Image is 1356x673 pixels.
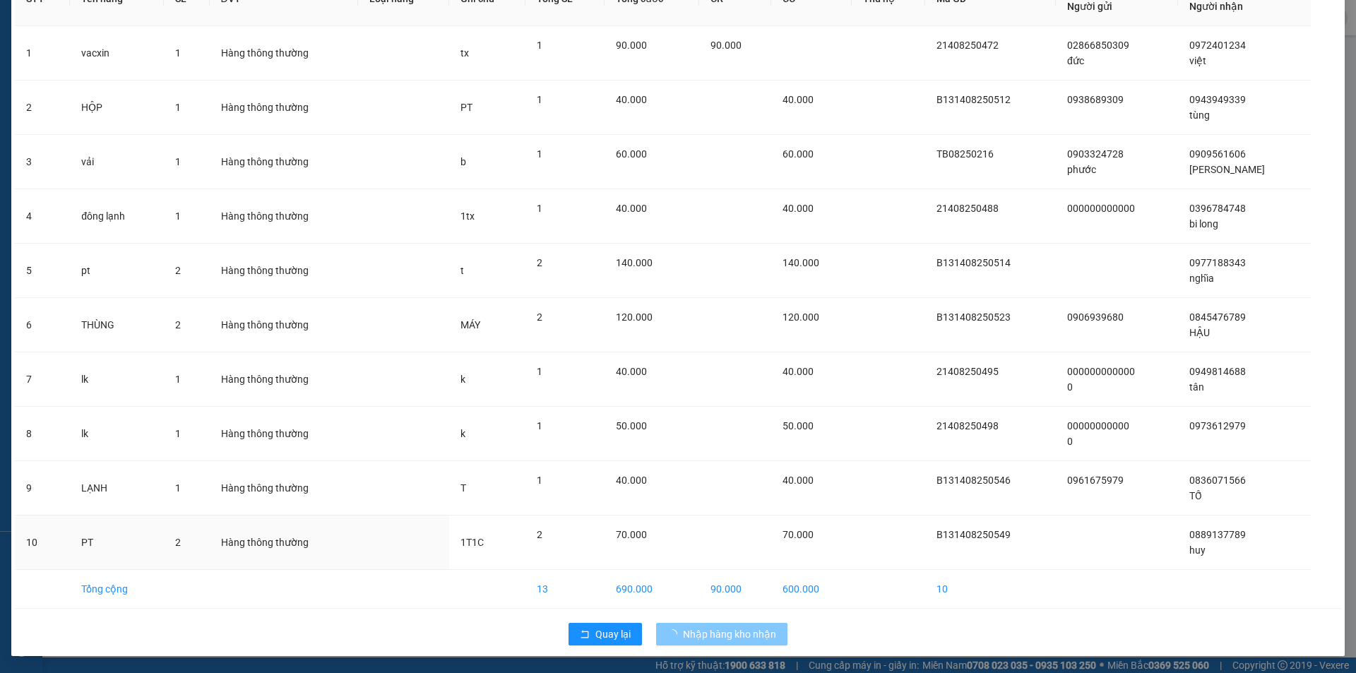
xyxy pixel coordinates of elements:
[537,529,542,540] span: 2
[771,570,851,609] td: 600.000
[925,570,1056,609] td: 10
[936,529,1011,540] span: B131408250549
[936,420,999,431] span: 21408250498
[460,374,465,385] span: k
[710,40,742,51] span: 90.000
[537,257,542,268] span: 2
[15,26,70,81] td: 1
[616,257,653,268] span: 140.000
[1189,164,1265,175] span: [PERSON_NAME]
[1189,366,1246,377] span: 0949814688
[580,629,590,641] span: rollback
[15,81,70,135] td: 2
[1067,164,1096,175] span: phước
[210,26,359,81] td: Hàng thông thường
[936,148,994,160] span: TB08250216
[783,311,819,323] span: 120.000
[1189,203,1246,214] span: 0396784748
[210,81,359,135] td: Hàng thông thường
[699,570,772,609] td: 90.000
[537,475,542,486] span: 1
[616,148,647,160] span: 60.000
[15,461,70,516] td: 9
[460,537,484,548] span: 1T1C
[70,135,163,189] td: vải
[460,210,475,222] span: 1tx
[460,47,469,59] span: tx
[70,352,163,407] td: lk
[210,189,359,244] td: Hàng thông thường
[783,148,814,160] span: 60.000
[616,420,647,431] span: 50.000
[1189,475,1246,486] span: 0836071566
[537,40,542,51] span: 1
[15,352,70,407] td: 7
[175,156,181,167] span: 1
[683,626,776,642] span: Nhập hàng kho nhận
[1189,529,1246,540] span: 0889137789
[70,461,163,516] td: LẠNH
[1067,1,1112,12] span: Người gửi
[15,189,70,244] td: 4
[1189,55,1206,66] span: việt
[210,407,359,461] td: Hàng thông thường
[210,461,359,516] td: Hàng thông thường
[175,537,181,548] span: 2
[537,311,542,323] span: 2
[525,570,605,609] td: 13
[616,311,653,323] span: 120.000
[783,203,814,214] span: 40.000
[15,516,70,570] td: 10
[1189,257,1246,268] span: 0977188343
[460,265,464,276] span: t
[1189,311,1246,323] span: 0845476789
[537,148,542,160] span: 1
[15,298,70,352] td: 6
[70,189,163,244] td: đông lạnh
[667,629,683,639] span: loading
[936,475,1011,486] span: B131408250546
[210,244,359,298] td: Hàng thông thường
[70,81,163,135] td: HỘP
[175,265,181,276] span: 2
[460,428,465,439] span: k
[783,257,819,268] span: 140.000
[1189,544,1206,556] span: huy
[1189,327,1210,338] span: HẬU
[175,428,181,439] span: 1
[537,94,542,105] span: 1
[1067,420,1129,431] span: 00000000000
[616,94,647,105] span: 40.000
[1067,436,1073,447] span: 0
[1189,109,1210,121] span: tùng
[783,475,814,486] span: 40.000
[210,516,359,570] td: Hàng thông thường
[210,352,359,407] td: Hàng thông thường
[936,257,1011,268] span: B131408250514
[537,203,542,214] span: 1
[616,366,647,377] span: 40.000
[1189,218,1218,230] span: bi long
[1067,311,1124,323] span: 0906939680
[1189,490,1202,501] span: TỐ
[1189,420,1246,431] span: 0973612979
[1067,148,1124,160] span: 0903324728
[175,47,181,59] span: 1
[175,210,181,222] span: 1
[616,529,647,540] span: 70.000
[936,203,999,214] span: 21408250488
[210,298,359,352] td: Hàng thông thường
[1189,381,1204,393] span: tân
[70,570,163,609] td: Tổng cộng
[616,40,647,51] span: 90.000
[616,475,647,486] span: 40.000
[605,570,699,609] td: 690.000
[1067,475,1124,486] span: 0961675979
[175,374,181,385] span: 1
[70,298,163,352] td: THÙNG
[936,311,1011,323] span: B131408250523
[210,135,359,189] td: Hàng thông thường
[460,482,466,494] span: T
[70,516,163,570] td: PT
[15,244,70,298] td: 5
